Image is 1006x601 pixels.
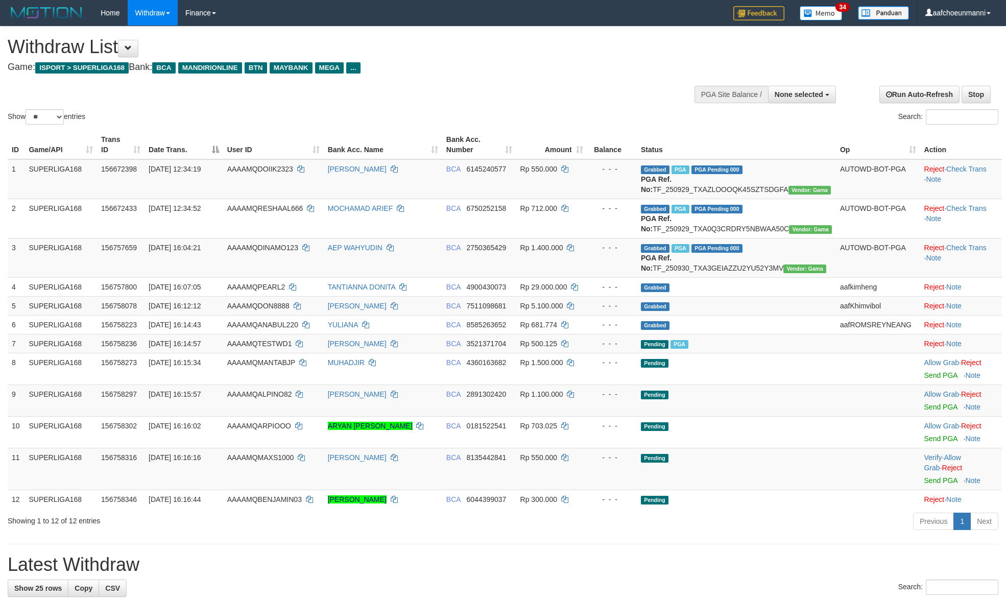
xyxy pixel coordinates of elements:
[591,421,633,431] div: - - -
[178,62,242,74] span: MANDIRIONLINE
[641,283,669,292] span: Grabbed
[920,277,1002,296] td: ·
[8,130,25,159] th: ID
[926,175,941,183] a: Note
[8,238,25,277] td: 3
[641,302,669,311] span: Grabbed
[328,244,382,252] a: AEP WAHYUDIN
[591,494,633,504] div: - - -
[466,302,506,310] span: Copy 7511098681 to clipboard
[920,238,1002,277] td: · ·
[245,62,267,74] span: BTN
[641,165,669,174] span: Grabbed
[328,358,365,367] a: MUHADJIR
[520,390,563,398] span: Rp 1.100.000
[637,159,836,199] td: TF_250929_TXAZLOOOQK45SZTSDGFA
[25,159,97,199] td: SUPERLIGA168
[466,321,506,329] span: Copy 8585263652 to clipboard
[466,495,506,503] span: Copy 6044399037 to clipboard
[591,282,633,292] div: - - -
[920,416,1002,448] td: ·
[591,243,633,253] div: - - -
[149,390,201,398] span: [DATE] 16:15:57
[920,296,1002,315] td: ·
[520,422,557,430] span: Rp 703.025
[328,340,387,348] a: [PERSON_NAME]
[101,358,137,367] span: 156758273
[961,390,981,398] a: Reject
[328,302,387,310] a: [PERSON_NAME]
[926,580,998,595] input: Search:
[149,358,201,367] span: [DATE] 16:15:34
[101,390,137,398] span: 156758297
[101,340,137,348] span: 156758236
[105,584,120,592] span: CSV
[8,580,68,597] a: Show 25 rows
[25,315,97,334] td: SUPERLIGA168
[691,165,742,174] span: PGA Pending
[8,37,660,57] h1: Withdraw List
[920,448,1002,490] td: · ·
[149,340,201,348] span: [DATE] 16:14:57
[520,165,557,173] span: Rp 550.000
[328,165,387,173] a: [PERSON_NAME]
[8,109,85,125] label: Show entries
[965,435,980,443] a: Note
[101,244,137,252] span: 156757659
[25,353,97,384] td: SUPERLIGA168
[270,62,313,74] span: MAYBANK
[101,165,137,173] span: 156672398
[924,283,945,291] a: Reject
[25,384,97,416] td: SUPERLIGA168
[8,159,25,199] td: 1
[691,244,742,253] span: PGA Pending
[25,277,97,296] td: SUPERLIGA168
[227,283,285,291] span: AAAAMQPEARL2
[328,204,393,212] a: MOCHAMAD ARIEF
[920,490,1002,509] td: ·
[970,513,998,530] a: Next
[670,340,688,349] span: Marked by aafmaleo
[672,165,689,174] span: Marked by aafsoycanthlai
[328,321,358,329] a: YULIANA
[946,340,962,348] a: Note
[446,390,461,398] span: BCA
[227,302,290,310] span: AAAAMQDON8888
[227,358,295,367] span: AAAAMQMANTABJP
[946,302,962,310] a: Note
[35,62,129,74] span: ISPORT > SUPERLIGA168
[149,244,201,252] span: [DATE] 16:04:21
[924,453,961,472] a: Allow Grab
[924,403,957,411] a: Send PGA
[8,334,25,353] td: 7
[691,205,742,213] span: PGA Pending
[520,340,557,348] span: Rp 500.125
[920,353,1002,384] td: ·
[924,244,945,252] a: Reject
[446,358,461,367] span: BCA
[836,315,920,334] td: aafROMSREYNEANG
[924,204,945,212] a: Reject
[227,422,291,430] span: AAAAMQARPIOOO
[836,296,920,315] td: aafKhimvibol
[924,422,959,430] a: Allow Grab
[227,453,294,462] span: AAAAMQMAXS1000
[520,302,563,310] span: Rp 5.100.000
[25,199,97,238] td: SUPERLIGA168
[446,204,461,212] span: BCA
[466,165,506,173] span: Copy 6145240577 to clipboard
[227,321,298,329] span: AAAAMQANABUL220
[924,358,959,367] a: Allow Grab
[836,277,920,296] td: aafkimheng
[641,214,672,233] b: PGA Ref. No:
[227,340,292,348] span: AAAAMQTESTWD1
[962,86,991,103] a: Stop
[8,384,25,416] td: 9
[315,62,344,74] span: MEGA
[99,580,127,597] a: CSV
[591,164,633,174] div: - - -
[466,244,506,252] span: Copy 2750365429 to clipboard
[924,340,945,348] a: Reject
[101,321,137,329] span: 156758223
[672,244,689,253] span: Marked by aafsoycanthlai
